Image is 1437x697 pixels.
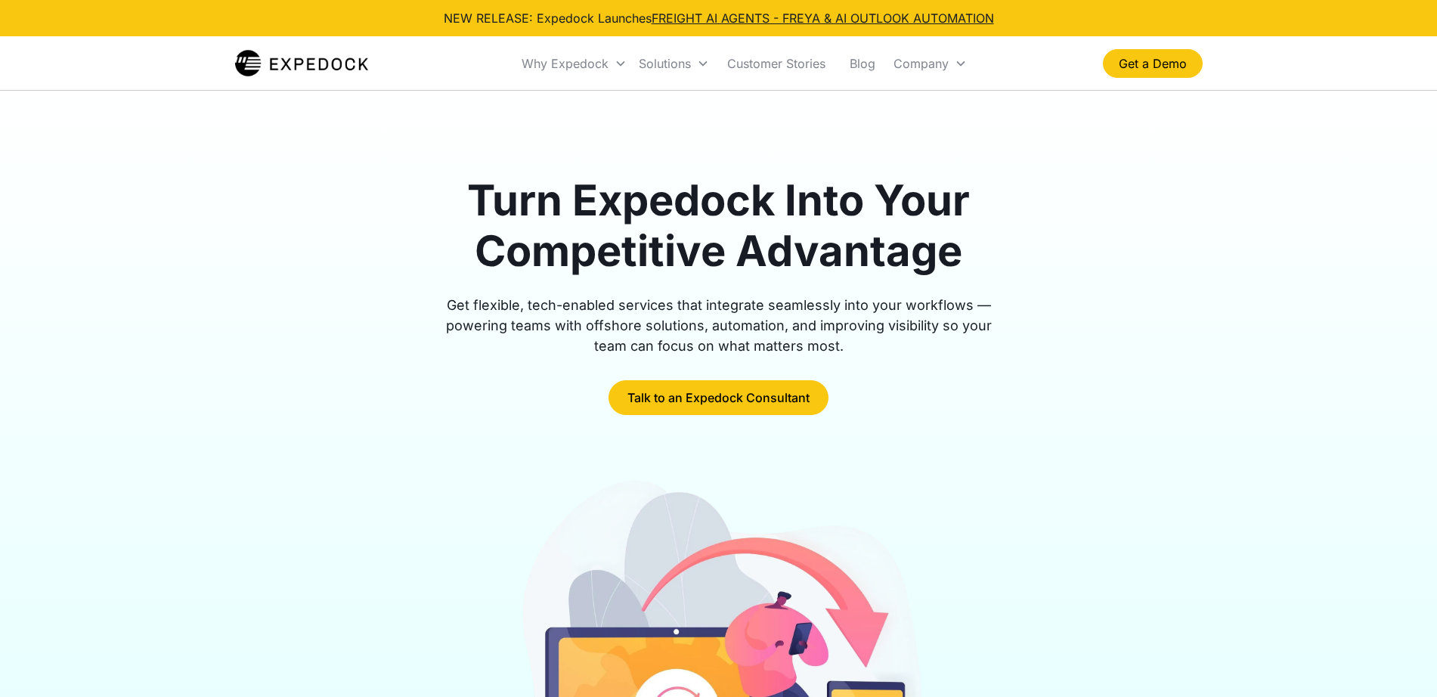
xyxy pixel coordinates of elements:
div: Why Expedock [516,38,633,89]
div: Company [887,38,973,89]
a: Customer Stories [715,38,838,89]
a: FREIGHT AI AGENTS - FREYA & AI OUTLOOK AUTOMATION [652,11,994,26]
a: Get a Demo [1103,49,1203,78]
div: Get flexible, tech-enabled services that integrate seamlessly into your workflows — powering team... [429,295,1009,356]
img: Expedock Logo [235,48,369,79]
div: Why Expedock [522,56,609,71]
h1: Turn Expedock Into Your Competitive Advantage [429,175,1009,277]
div: Solutions [639,56,691,71]
a: Blog [838,38,887,89]
div: NEW RELEASE: Expedock Launches [444,9,994,27]
div: Company [893,56,949,71]
a: Talk to an Expedock Consultant [609,380,828,415]
a: home [235,48,369,79]
div: Solutions [633,38,715,89]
